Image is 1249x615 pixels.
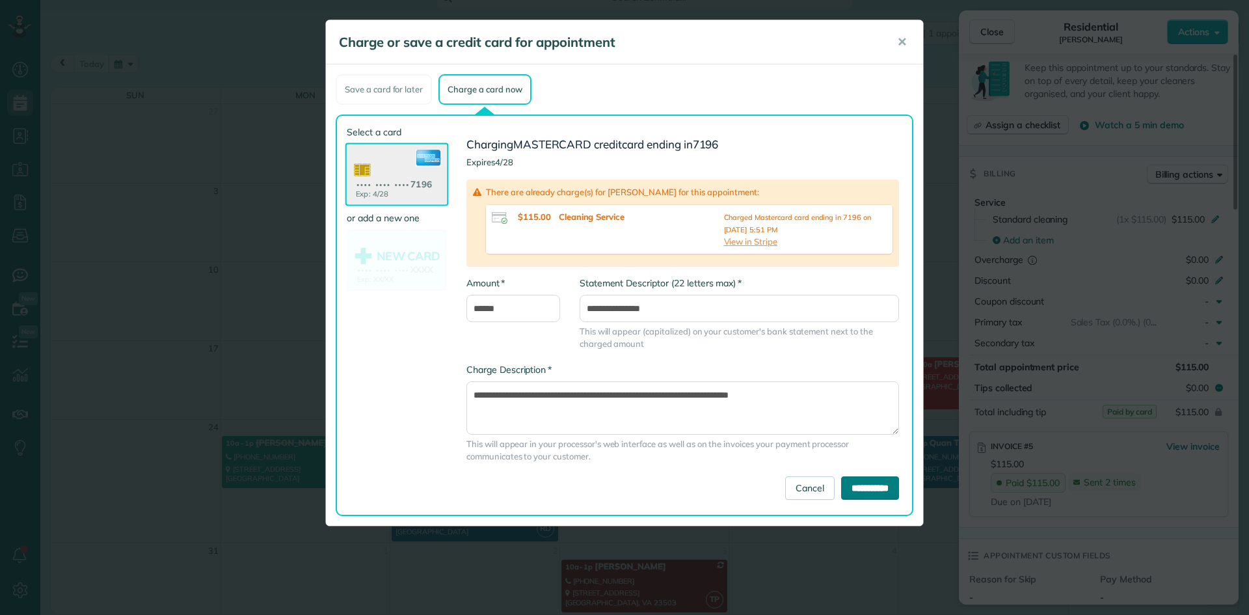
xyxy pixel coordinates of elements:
[724,236,777,247] a: View in Stripe
[339,33,879,51] h5: Charge or save a credit card for appointment
[513,137,592,151] span: MASTERCARD
[594,137,622,151] span: credit
[785,476,835,500] a: Cancel
[336,74,432,105] div: Save a card for later
[518,212,551,222] strong: $115.00
[580,325,899,350] span: This will appear (capitalized) on your customer's bank statement next to the charged amount
[466,180,899,267] div: There are already charge(s) for [PERSON_NAME] for this appointment:
[492,212,507,223] img: icon_credit_card_success-27c2c4fc500a7f1a58a13ef14842cb958d03041fefb464fd2e53c949a5770e83.png
[495,157,513,167] span: 4/28
[466,363,552,376] label: Charge Description
[693,137,719,151] span: 7196
[466,139,899,151] h3: Charging card ending in
[347,126,447,139] label: Select a card
[580,277,742,290] label: Statement Descriptor (22 letters max)
[724,213,871,234] small: Charged Mastercard card ending in 7196 on [DATE] 5:51 PM
[466,277,505,290] label: Amount
[897,34,907,49] span: ✕
[466,438,899,463] span: This will appear in your processor's web interface as well as on the invoices your payment proces...
[559,211,718,223] strong: Cleaning Service
[347,212,447,225] label: or add a new one
[466,157,899,167] h4: Expires
[438,74,531,105] div: Charge a card now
